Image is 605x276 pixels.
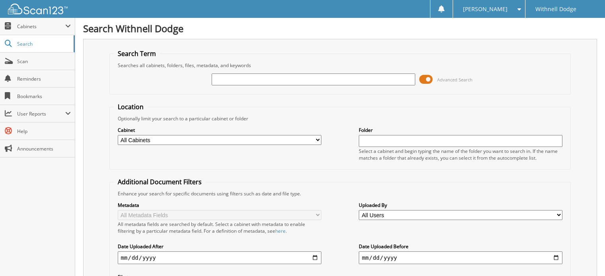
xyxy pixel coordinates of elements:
[535,7,576,12] span: Withnell Dodge
[118,243,321,250] label: Date Uploaded After
[359,148,562,161] div: Select a cabinet and begin typing the name of the folder you want to search in. If the name match...
[17,23,65,30] span: Cabinets
[114,178,206,186] legend: Additional Document Filters
[437,77,473,83] span: Advanced Search
[114,62,567,69] div: Searches all cabinets, folders, files, metadata, and keywords
[17,93,71,100] span: Bookmarks
[114,49,160,58] legend: Search Term
[118,221,321,234] div: All metadata fields are searched by default. Select a cabinet with metadata to enable filtering b...
[17,41,70,47] span: Search
[359,127,562,133] label: Folder
[17,75,71,82] span: Reminders
[8,4,68,14] img: scan123-logo-white.svg
[359,251,562,264] input: end
[17,58,71,65] span: Scan
[359,202,562,208] label: Uploaded By
[114,102,148,111] legend: Location
[118,127,321,133] label: Cabinet
[17,110,65,117] span: User Reports
[114,115,567,122] div: Optionally limit your search to a particular cabinet or folder
[118,251,321,264] input: start
[17,128,71,135] span: Help
[114,190,567,197] div: Enhance your search for specific documents using filters such as date and file type.
[275,228,286,234] a: here
[17,145,71,152] span: Announcements
[463,7,508,12] span: [PERSON_NAME]
[83,22,597,35] h1: Search Withnell Dodge
[565,238,605,276] iframe: Chat Widget
[118,202,321,208] label: Metadata
[359,243,562,250] label: Date Uploaded Before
